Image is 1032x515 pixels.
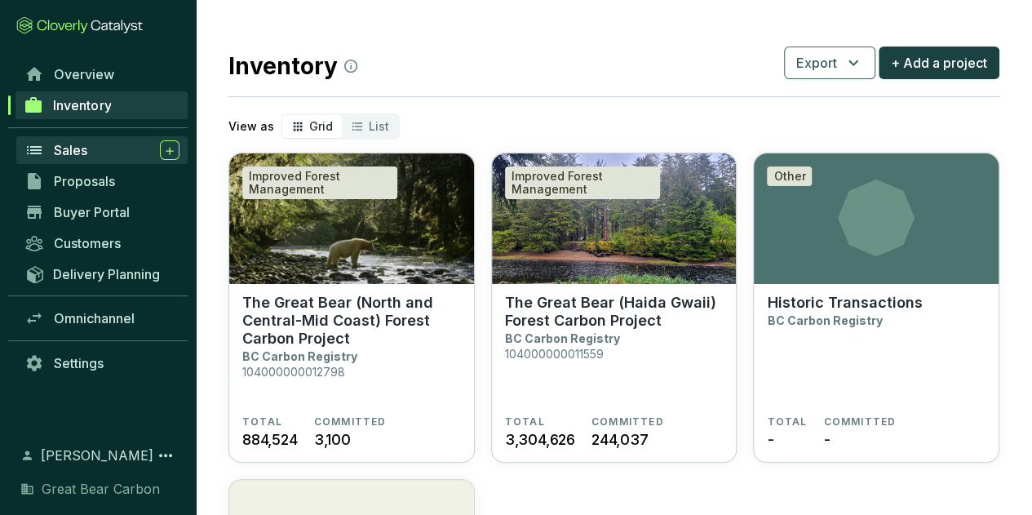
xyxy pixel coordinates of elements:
span: + Add a project [891,53,987,73]
a: The Great Bear (Haida Gwaii) Forest Carbon ProjectImproved Forest ManagementThe Great Bear (Haida... [491,153,737,463]
p: BC Carbon Registry [505,331,620,345]
p: 104000000011559 [505,347,604,361]
span: Delivery Planning [53,266,160,282]
span: [PERSON_NAME] [41,446,153,465]
div: segmented control [281,113,400,140]
a: The Great Bear (North and Central-Mid Coast) Forest Carbon ProjectImproved Forest ManagementThe G... [228,153,475,463]
span: Great Bear Carbon [42,479,160,499]
span: Sales [54,142,87,158]
a: Delivery Planning [16,260,188,287]
a: Overview [16,60,188,88]
span: COMMITTED [591,415,664,428]
a: Settings [16,349,188,377]
span: Buyer Portal [54,204,130,220]
span: 884,524 [242,428,298,451]
img: The Great Bear (Haida Gwaii) Forest Carbon Project [492,153,737,284]
span: Overview [54,66,114,82]
a: Buyer Portal [16,198,188,226]
span: Customers [54,235,121,251]
span: - [823,428,830,451]
span: Export [796,53,837,73]
span: TOTAL [505,415,545,428]
span: List [369,119,389,133]
span: COMMITTED [823,415,896,428]
span: TOTAL [242,415,282,428]
a: Sales [16,136,188,164]
div: Other [767,166,812,186]
p: Historic Transactions [767,294,922,312]
img: The Great Bear (North and Central-Mid Coast) Forest Carbon Project [229,153,474,284]
span: 3,100 [314,428,351,451]
span: 3,304,626 [505,428,575,451]
div: Improved Forest Management [242,166,397,199]
a: Inventory [16,91,188,119]
span: Grid [309,119,333,133]
span: 244,037 [591,428,649,451]
a: Omnichannel [16,304,188,332]
p: BC Carbon Registry [242,349,357,363]
span: Omnichannel [54,310,135,326]
button: Export [784,47,875,79]
p: View as [228,118,274,135]
a: Proposals [16,167,188,195]
p: 104000000012798 [242,365,345,379]
p: The Great Bear (North and Central-Mid Coast) Forest Carbon Project [242,294,461,348]
span: Settings [54,355,104,371]
span: - [767,428,773,451]
span: TOTAL [767,415,807,428]
div: Improved Forest Management [505,166,660,199]
span: COMMITTED [314,415,387,428]
a: OtherHistoric TransactionsBC Carbon RegistryTOTAL-COMMITTED- [753,153,999,463]
span: Proposals [54,173,115,189]
p: The Great Bear (Haida Gwaii) Forest Carbon Project [505,294,724,330]
button: + Add a project [879,47,999,79]
a: Customers [16,229,188,257]
span: Inventory [53,97,111,113]
p: BC Carbon Registry [767,313,882,327]
h2: Inventory [228,49,357,83]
